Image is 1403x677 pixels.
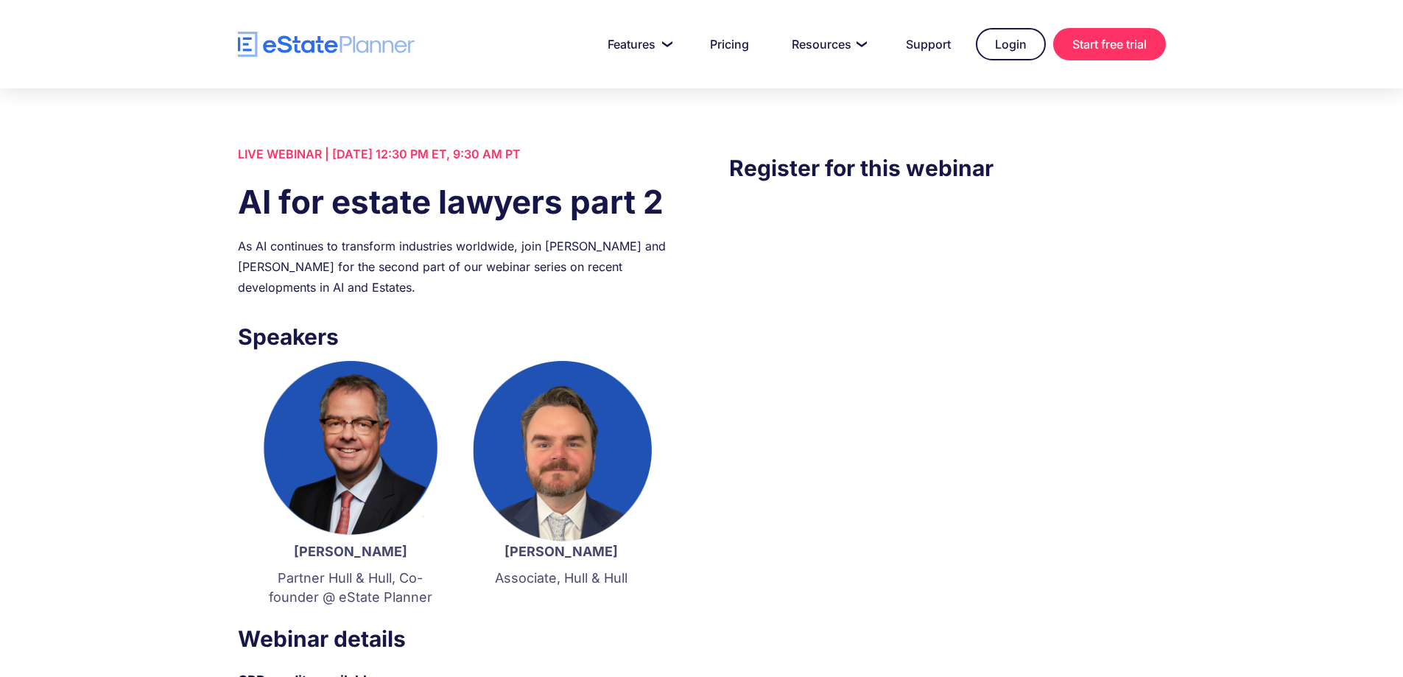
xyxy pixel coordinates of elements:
[504,544,618,559] strong: [PERSON_NAME]
[238,179,674,225] h1: AI for estate lawyers part 2
[692,29,767,59] a: Pricing
[729,151,1165,185] h3: Register for this webinar
[238,144,674,164] div: LIVE WEBINAR | [DATE] 12:30 PM ET, 9:30 AM PT
[1053,28,1166,60] a: Start free trial
[238,236,674,298] div: As AI continues to transform industries worldwide, join [PERSON_NAME] and [PERSON_NAME] for the s...
[471,569,652,588] p: Associate, Hull & Hull
[238,622,674,656] h3: Webinar details
[888,29,968,59] a: Support
[294,544,407,559] strong: [PERSON_NAME]
[238,320,674,354] h3: Speakers
[590,29,685,59] a: Features
[260,569,441,607] p: Partner Hull & Hull, Co-founder @ eState Planner
[774,29,881,59] a: Resources
[976,28,1046,60] a: Login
